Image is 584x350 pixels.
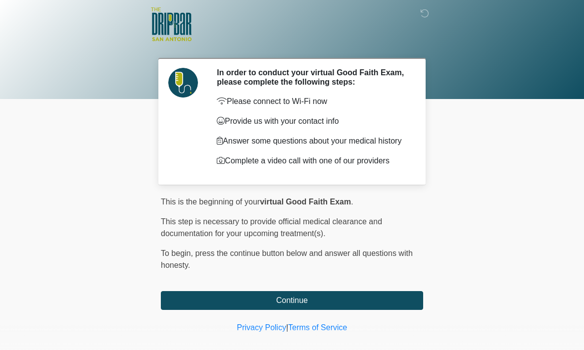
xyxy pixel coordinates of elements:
[161,249,413,269] span: press the continue button below and answer all questions with honesty.
[351,198,353,206] span: .
[286,323,288,332] a: |
[161,291,423,310] button: Continue
[161,217,382,238] span: This step is necessary to provide official medical clearance and documentation for your upcoming ...
[161,198,260,206] span: This is the beginning of your
[217,115,408,127] p: Provide us with your contact info
[288,323,347,332] a: Terms of Service
[237,323,287,332] a: Privacy Policy
[217,96,408,107] p: Please connect to Wi-Fi now
[217,68,408,87] h2: In order to conduct your virtual Good Faith Exam, please complete the following steps:
[260,198,351,206] strong: virtual Good Faith Exam
[217,135,408,147] p: Answer some questions about your medical history
[151,7,192,42] img: The DRIPBaR - San Antonio Fossil Creek Logo
[168,68,198,98] img: Agent Avatar
[217,155,408,167] p: Complete a video call with one of our providers
[161,249,195,257] span: To begin,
